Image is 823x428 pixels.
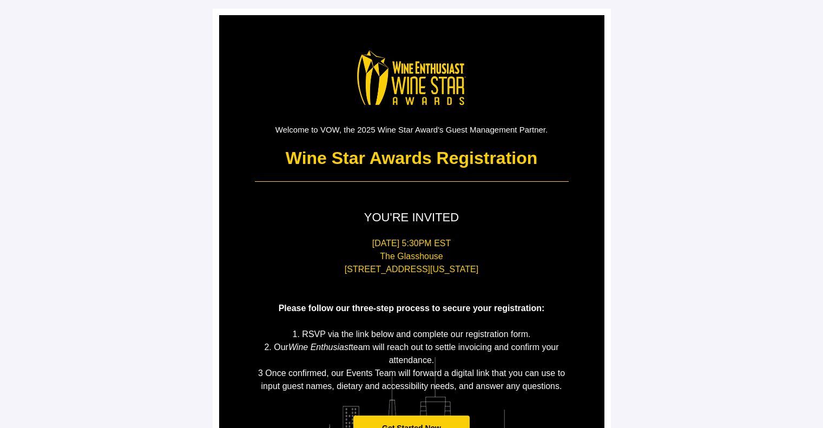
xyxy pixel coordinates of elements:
[255,181,569,182] table: divider
[264,343,558,365] span: 2. Our team will reach out to settle invoicing and confirm your attendance.
[255,250,569,263] p: The Glasshouse
[258,368,565,391] span: 3 Once confirmed, our Events Team will forward a digital link that you can use to input guest nam...
[255,237,569,250] p: [DATE] 5:30PM EST
[279,304,545,313] span: Please follow our three-step process to secure your registration:
[293,330,531,339] span: 1. RSVP via the link below and complete our registration form.
[286,148,538,168] strong: Wine Star Awards Registration
[255,124,569,135] p: Welcome to VOW, the 2025 Wine Star Award's Guest Management Partner.
[255,263,569,276] p: [STREET_ADDRESS][US_STATE]
[288,343,351,352] em: Wine Enthusiast
[255,209,569,226] p: YOU'RE INVITED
